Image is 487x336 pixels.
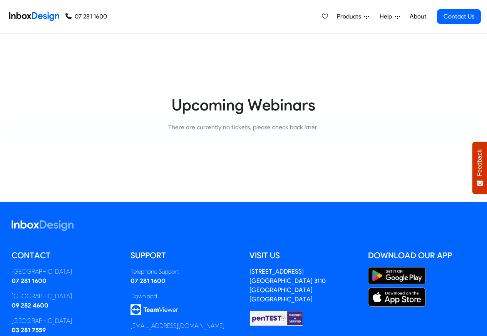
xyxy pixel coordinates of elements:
div: [GEOGRAPHIC_DATA] [12,292,119,301]
div: Telephone Support [131,267,238,276]
a: 03 281 7559 [12,326,46,334]
a: 07 281 1600 [12,277,47,284]
div: [GEOGRAPHIC_DATA] [12,267,119,276]
h2: Upcoming Webinars [6,95,481,115]
a: 07 281 1600 [131,277,166,284]
div: [GEOGRAPHIC_DATA] [12,316,119,326]
h5: Contact [12,250,119,261]
span: Feedback [476,149,483,176]
a: [STREET_ADDRESS][GEOGRAPHIC_DATA] 3110[GEOGRAPHIC_DATA][GEOGRAPHIC_DATA] [249,268,326,303]
a: About [407,9,428,24]
div: Download [131,292,238,301]
img: Apple App Store [368,288,426,307]
img: Checked & Verified by penTEST [249,310,303,326]
button: Feedback - Show survey [472,142,487,194]
a: Help [377,9,403,24]
img: logo_teamviewer.svg [131,304,178,315]
address: [STREET_ADDRESS] [GEOGRAPHIC_DATA] 3110 [GEOGRAPHIC_DATA] [GEOGRAPHIC_DATA] [249,268,326,303]
h5: Download our App [368,250,475,261]
p: There are currently no tickets, please check back later. [14,123,473,132]
img: Google Play Store [368,267,426,284]
span: Help [380,12,395,21]
a: [EMAIL_ADDRESS][DOMAIN_NAME] [131,322,224,329]
a: Checked & Verified by penTEST [249,314,303,321]
h5: Support [131,250,238,261]
span: Products [337,12,364,21]
a: Products [334,9,372,24]
a: 07 281 1600 [65,12,107,21]
a: 09 282 4600 [12,302,49,309]
img: logo_inboxdesign_white.svg [12,220,74,231]
a: Contact Us [437,9,481,24]
h5: Visit us [249,250,357,261]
